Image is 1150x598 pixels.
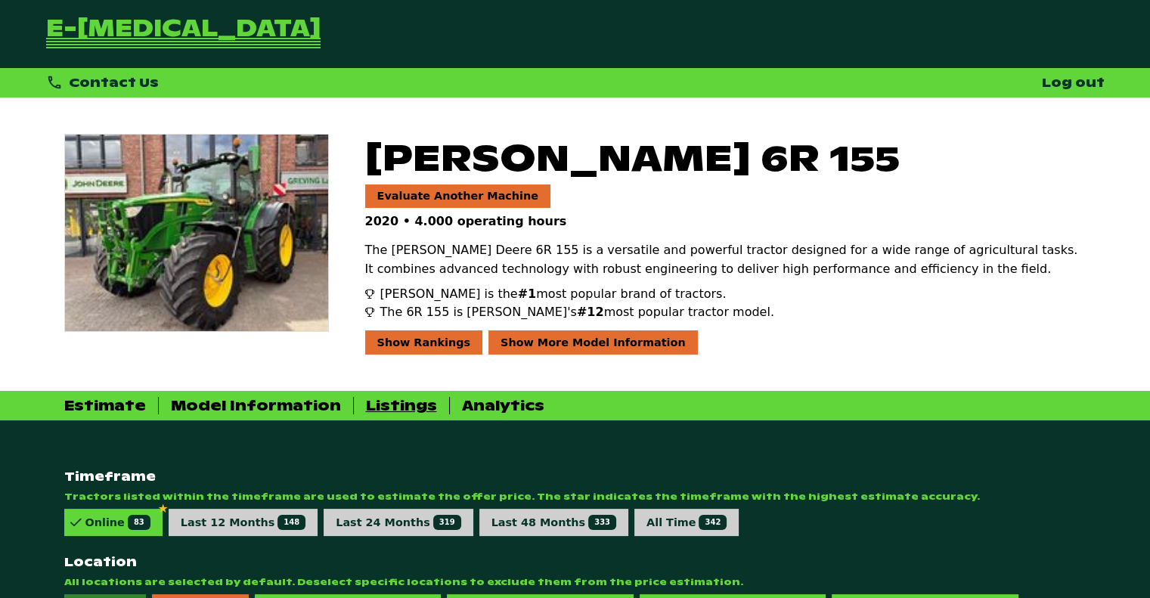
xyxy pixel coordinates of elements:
div: Listings [366,397,437,414]
div: Estimate [64,397,146,414]
span: #12 [577,305,604,319]
p: The [PERSON_NAME] Deere 6R 155 is a versatile and powerful tractor designed for a wide range of a... [365,240,1086,279]
strong: Timeframe [64,469,1086,485]
div: Last 24 Months [336,515,460,530]
a: Evaluate Another Machine [365,184,550,207]
span: All locations are selected by default. Deselect specific locations to exclude them from the price... [64,576,1086,588]
span: Contact Us [69,75,159,91]
span: [PERSON_NAME] is the most popular brand of tractors. [380,285,727,303]
span: #1 [518,287,537,301]
img: John Deere 6R 155 [65,135,328,331]
div: Last 12 Months [181,515,305,530]
span: 319 [433,515,461,530]
div: All Time [646,515,727,530]
div: Model Information [171,397,341,414]
div: Analytics [462,397,544,414]
a: Log out [1042,75,1105,91]
span: 148 [277,515,305,530]
strong: Location [64,554,1086,570]
span: The 6R 155 is [PERSON_NAME]'s most popular tractor model. [380,303,774,321]
span: 83 [128,515,150,530]
div: Show More Model Information [488,330,698,355]
span: 342 [699,515,727,530]
div: Contact Us [46,74,160,91]
p: 2020 • 4.000 operating hours [365,214,1086,228]
span: [PERSON_NAME] 6R 155 [365,134,900,181]
span: Tractors listed within the timeframe are used to estimate the offer price. The star indicates the... [64,491,1086,503]
div: Last 48 Months [491,515,616,530]
div: Online [85,515,150,530]
span: 333 [588,515,616,530]
a: Go Back to Homepage [46,18,321,50]
div: Show Rankings [365,330,482,355]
